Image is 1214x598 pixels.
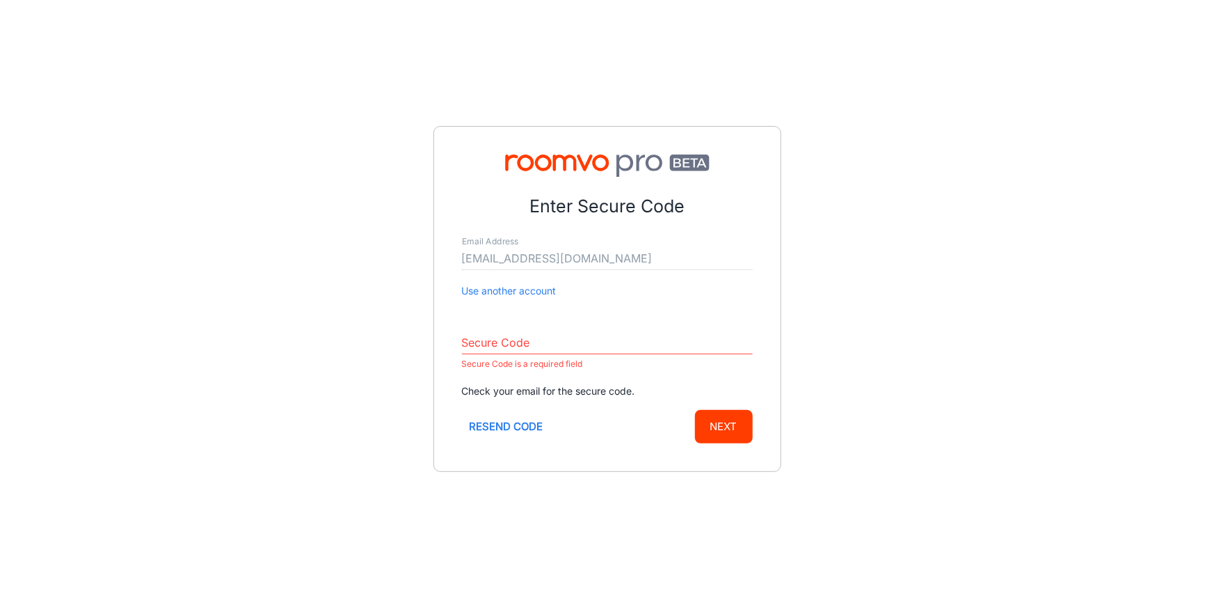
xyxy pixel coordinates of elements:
button: Next [695,410,753,443]
label: Email Address [462,236,518,248]
button: Use another account [462,283,557,299]
input: myname@example.com [462,248,753,270]
img: Roomvo PRO Beta [462,155,753,177]
p: Check your email for the secure code. [462,384,753,399]
button: Resend code [462,410,551,443]
input: Enter secure code [462,332,753,354]
p: Secure Code is a required field [462,356,753,372]
p: Enter Secure Code [462,194,753,220]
